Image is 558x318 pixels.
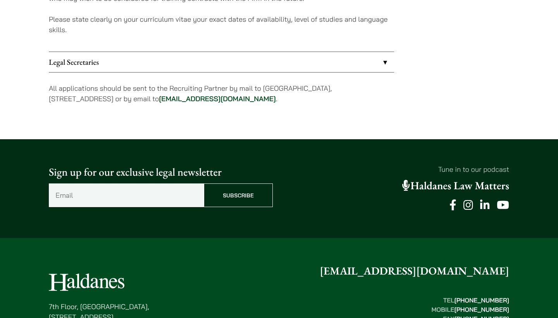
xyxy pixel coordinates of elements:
a: Legal Secretaries [49,52,394,72]
p: Sign up for our exclusive legal newsletter [49,164,273,180]
input: Subscribe [204,183,273,207]
p: All applications should be sent to the Recruiting Partner by mail to [GEOGRAPHIC_DATA], [STREET_A... [49,83,394,104]
a: [EMAIL_ADDRESS][DOMAIN_NAME] [320,264,509,278]
mark: [PHONE_NUMBER] [454,306,509,313]
input: Email [49,183,204,207]
p: Tune in to our podcast [285,164,509,175]
img: Logo of Haldanes [49,273,124,291]
a: [EMAIL_ADDRESS][DOMAIN_NAME] [159,94,276,103]
p: Please state clearly on your curriculum vitae your exact dates of availability, level of studies ... [49,14,394,35]
mark: [PHONE_NUMBER] [454,296,509,304]
a: Haldanes Law Matters [402,179,509,193]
